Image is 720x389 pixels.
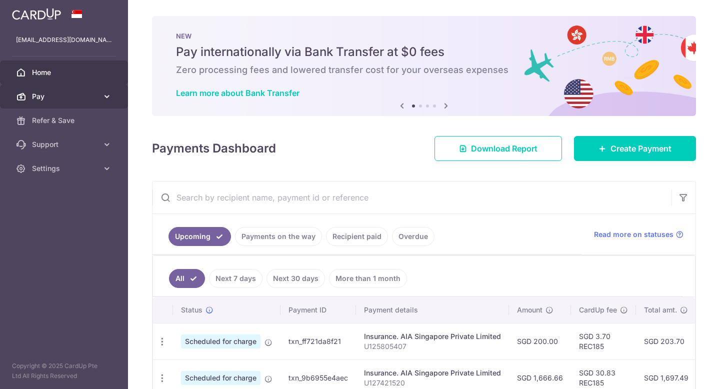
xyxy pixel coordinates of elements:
td: SGD 203.70 [636,323,696,359]
a: All [169,269,205,288]
a: Learn more about Bank Transfer [176,88,299,98]
th: Payment details [356,297,509,323]
span: Amount [517,305,542,315]
a: Recipient paid [326,227,388,246]
td: SGD 3.70 REC185 [571,323,636,359]
span: Download Report [471,142,537,154]
a: Overdue [392,227,434,246]
h5: Pay internationally via Bank Transfer at $0 fees [176,44,672,60]
a: Next 7 days [209,269,262,288]
input: Search by recipient name, payment id or reference [152,181,671,213]
img: CardUp [12,8,61,20]
h6: Zero processing fees and lowered transfer cost for your overseas expenses [176,64,672,76]
td: txn_ff721da8f21 [280,323,356,359]
span: Settings [32,163,98,173]
p: NEW [176,32,672,40]
div: Insurance. AIA Singapore Private Limited [364,331,501,341]
span: Home [32,67,98,77]
span: Read more on statuses [594,229,673,239]
span: Status [181,305,202,315]
a: More than 1 month [329,269,407,288]
a: Upcoming [168,227,231,246]
p: U125805407 [364,341,501,351]
span: Scheduled for charge [181,371,260,385]
a: Read more on statuses [594,229,683,239]
span: CardUp fee [579,305,617,315]
span: Support [32,139,98,149]
img: Bank transfer banner [152,16,696,116]
span: Refer & Save [32,115,98,125]
span: Scheduled for charge [181,334,260,348]
a: Download Report [434,136,562,161]
div: Insurance. AIA Singapore Private Limited [364,368,501,378]
span: Total amt. [644,305,677,315]
a: Payments on the way [235,227,322,246]
a: Next 30 days [266,269,325,288]
th: Payment ID [280,297,356,323]
td: SGD 200.00 [509,323,571,359]
p: U127421520 [364,378,501,388]
span: Create Payment [610,142,671,154]
span: Pay [32,91,98,101]
h4: Payments Dashboard [152,139,276,157]
a: Create Payment [574,136,696,161]
p: [EMAIL_ADDRESS][DOMAIN_NAME] [16,35,112,45]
